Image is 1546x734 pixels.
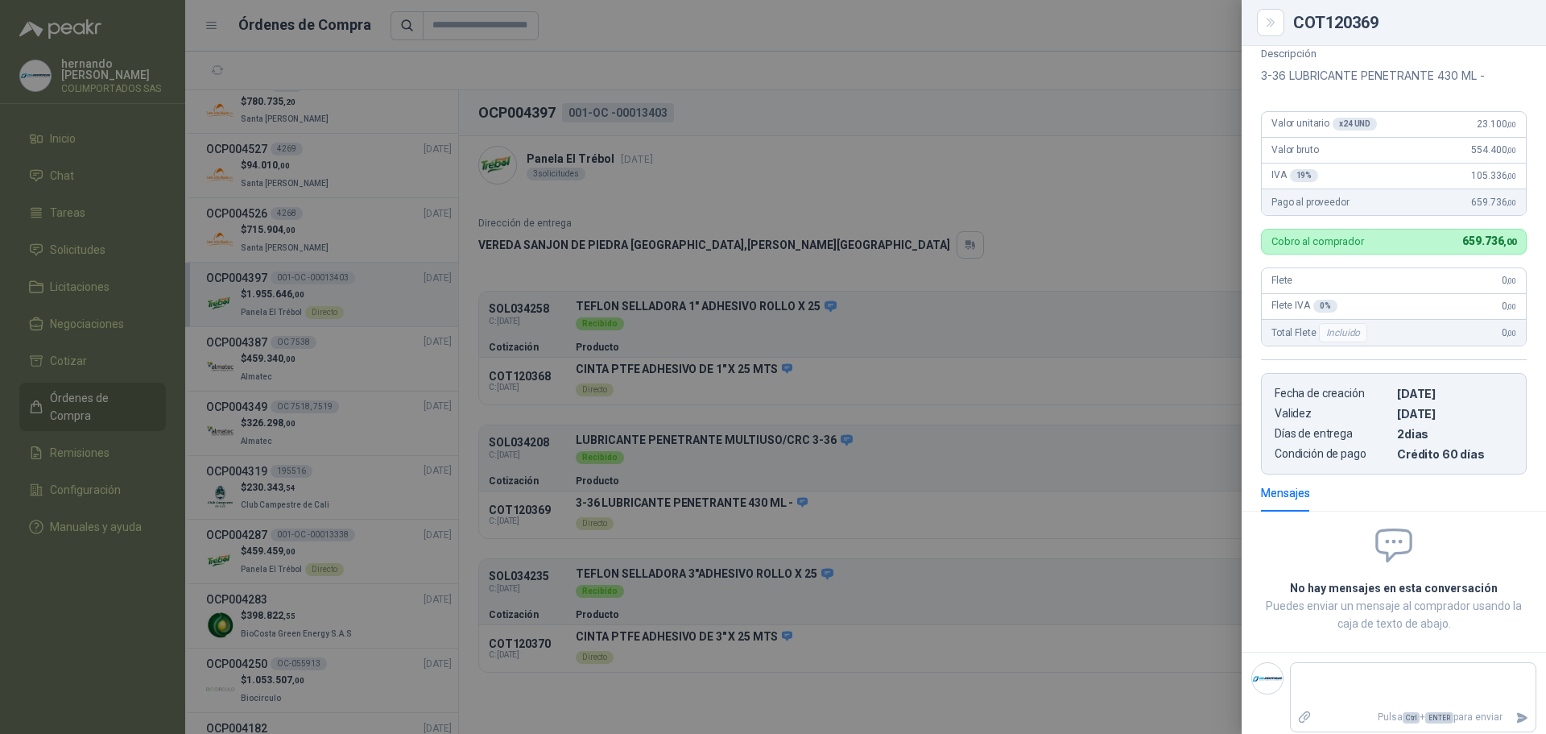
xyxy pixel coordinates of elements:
[1403,712,1420,724] span: Ctrl
[1507,198,1516,207] span: ,00
[1319,323,1367,342] div: Incluido
[1471,197,1516,208] span: 659.736
[1252,663,1283,694] img: Company Logo
[1271,144,1318,156] span: Valor bruto
[1271,169,1318,182] span: IVA
[1271,275,1292,286] span: Flete
[1271,197,1350,208] span: Pago al proveedor
[1397,447,1513,461] p: Crédito 60 días
[1502,275,1516,286] span: 0
[1507,276,1516,285] span: ,00
[1397,407,1513,421] p: [DATE]
[1261,13,1280,32] button: Close
[1261,48,1527,60] p: Descripción
[1275,407,1391,421] p: Validez
[1333,118,1377,131] div: x 24 UND
[1425,712,1453,724] span: ENTER
[1313,300,1337,313] div: 0 %
[1397,387,1513,400] p: [DATE]
[1507,172,1516,180] span: ,00
[1261,66,1527,85] p: 3-36 LUBRICANTE PENETRANTE 430 ML -
[1261,579,1527,597] h2: No hay mensajes en esta conversación
[1275,387,1391,400] p: Fecha de creación
[1271,323,1370,342] span: Total Flete
[1502,301,1516,312] span: 0
[1477,118,1516,130] span: 23.100
[1509,703,1536,732] button: Enviar
[1293,15,1527,31] div: COT120369
[1291,703,1318,732] label: Adjuntar archivos
[1261,484,1310,502] div: Mensajes
[1290,169,1319,182] div: 19 %
[1507,120,1516,129] span: ,00
[1462,234,1516,247] span: 659.736
[1503,237,1516,247] span: ,00
[1318,703,1510,732] p: Pulsa + para enviar
[1271,300,1337,313] span: Flete IVA
[1507,329,1516,338] span: ,00
[1502,327,1516,338] span: 0
[1397,427,1513,441] p: 2 dias
[1271,236,1364,247] p: Cobro al comprador
[1261,597,1527,632] p: Puedes enviar un mensaje al comprador usando la caja de texto de abajo.
[1471,170,1516,181] span: 105.336
[1271,118,1377,131] span: Valor unitario
[1507,146,1516,155] span: ,00
[1275,427,1391,441] p: Días de entrega
[1507,302,1516,311] span: ,00
[1471,144,1516,156] span: 554.400
[1275,447,1391,461] p: Condición de pago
